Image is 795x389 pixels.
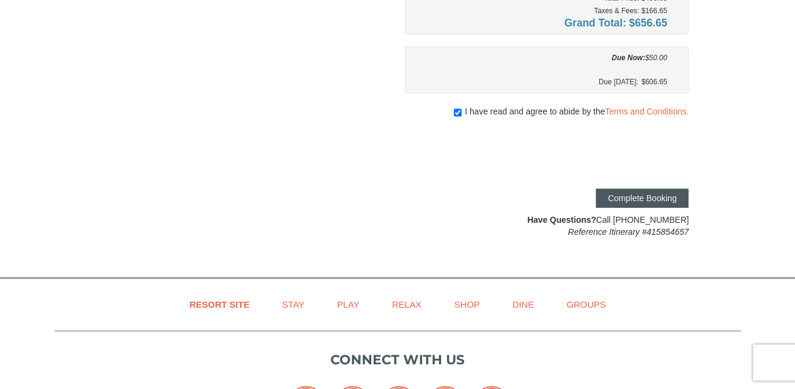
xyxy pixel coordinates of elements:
a: Relax [377,291,436,318]
small: Taxes & Fees: $166.65 [594,7,667,15]
a: Groups [551,291,620,318]
a: Resort Site [175,291,265,318]
em: Reference Itinerary #415854657 [568,227,689,237]
span: $606.65 [641,76,667,88]
span: I have read and agree to abide by the [465,105,688,117]
strong: Have Questions? [527,215,596,225]
iframe: reCAPTCHA [506,129,688,176]
p: Connect with us [55,350,741,370]
h4: Grand Total: $656.65 [414,17,667,29]
a: Stay [267,291,320,318]
div: Call [PHONE_NUMBER] [405,214,689,238]
strong: Due Now: [611,54,645,62]
button: Complete Booking [596,188,688,208]
div: $50.00 [414,52,667,64]
a: Dine [497,291,549,318]
a: Terms and Conditions. [605,107,688,116]
span: Due [DATE]: [599,76,642,88]
a: Shop [439,291,495,318]
a: Play [322,291,374,318]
